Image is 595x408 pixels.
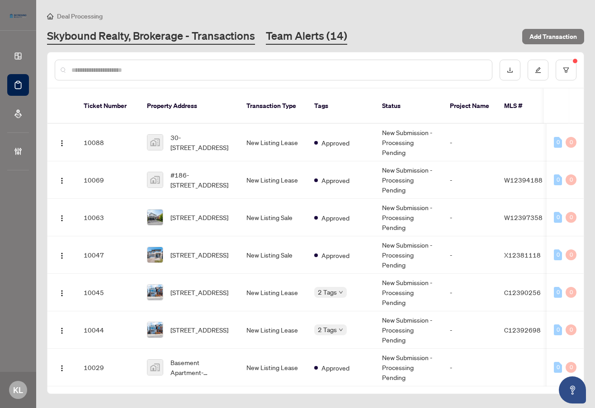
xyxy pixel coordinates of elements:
[239,89,307,124] th: Transaction Type
[76,274,140,311] td: 10045
[239,311,307,349] td: New Listing Lease
[76,89,140,124] th: Ticket Number
[170,250,228,260] span: [STREET_ADDRESS]
[239,349,307,386] td: New Listing Lease
[556,60,576,80] button: filter
[504,288,541,296] span: C12390256
[529,29,577,44] span: Add Transaction
[504,176,543,184] span: W12394188
[55,210,69,225] button: Logo
[55,285,69,300] button: Logo
[375,161,443,199] td: New Submission - Processing Pending
[13,384,23,396] span: KL
[443,274,497,311] td: -
[554,287,562,298] div: 0
[443,124,497,161] td: -
[170,325,228,335] span: [STREET_ADDRESS]
[375,124,443,161] td: New Submission - Processing Pending
[147,285,163,300] img: thumbnail-img
[170,170,232,190] span: #186-[STREET_ADDRESS]
[504,251,541,259] span: X12381118
[47,28,255,45] a: Skybound Realty, Brokerage - Transactions
[266,28,347,45] a: Team Alerts (14)
[140,89,239,124] th: Property Address
[58,252,66,259] img: Logo
[321,175,349,185] span: Approved
[563,67,569,73] span: filter
[504,213,543,221] span: W12397358
[554,174,562,185] div: 0
[375,311,443,349] td: New Submission - Processing Pending
[170,357,232,377] span: Basement Apartment-[STREET_ADDRESS]
[76,236,140,274] td: 10047
[170,132,232,152] span: 30-[STREET_ADDRESS]
[239,199,307,236] td: New Listing Sale
[497,89,551,124] th: MLS #
[321,138,349,148] span: Approved
[566,249,576,260] div: 0
[147,247,163,263] img: thumbnail-img
[375,199,443,236] td: New Submission - Processing Pending
[170,212,228,222] span: [STREET_ADDRESS]
[55,323,69,337] button: Logo
[504,326,541,334] span: C12392698
[318,324,337,335] span: 2 Tags
[566,174,576,185] div: 0
[554,212,562,223] div: 0
[443,199,497,236] td: -
[239,236,307,274] td: New Listing Sale
[318,287,337,297] span: 2 Tags
[58,290,66,297] img: Logo
[58,177,66,184] img: Logo
[321,363,349,373] span: Approved
[443,161,497,199] td: -
[443,89,497,124] th: Project Name
[443,236,497,274] td: -
[566,137,576,148] div: 0
[55,173,69,187] button: Logo
[321,213,349,223] span: Approved
[554,362,562,373] div: 0
[535,67,541,73] span: edit
[239,274,307,311] td: New Listing Lease
[528,60,548,80] button: edit
[76,124,140,161] td: 10088
[58,327,66,334] img: Logo
[147,360,163,375] img: thumbnail-img
[147,135,163,150] img: thumbnail-img
[76,161,140,199] td: 10069
[76,199,140,236] td: 10063
[507,67,513,73] span: download
[566,287,576,298] div: 0
[554,137,562,148] div: 0
[500,60,520,80] button: download
[55,248,69,262] button: Logo
[47,13,53,19] span: home
[76,349,140,386] td: 10029
[239,124,307,161] td: New Listing Lease
[147,322,163,338] img: thumbnail-img
[55,360,69,375] button: Logo
[375,236,443,274] td: New Submission - Processing Pending
[339,328,343,332] span: down
[58,365,66,372] img: Logo
[443,311,497,349] td: -
[554,249,562,260] div: 0
[239,161,307,199] td: New Listing Lease
[170,287,228,297] span: [STREET_ADDRESS]
[566,324,576,335] div: 0
[375,274,443,311] td: New Submission - Processing Pending
[566,362,576,373] div: 0
[321,250,349,260] span: Approved
[55,135,69,150] button: Logo
[554,324,562,335] div: 0
[58,140,66,147] img: Logo
[375,89,443,124] th: Status
[375,349,443,386] td: New Submission - Processing Pending
[443,349,497,386] td: -
[522,29,584,44] button: Add Transaction
[147,172,163,188] img: thumbnail-img
[7,11,29,20] img: logo
[58,215,66,222] img: Logo
[566,212,576,223] div: 0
